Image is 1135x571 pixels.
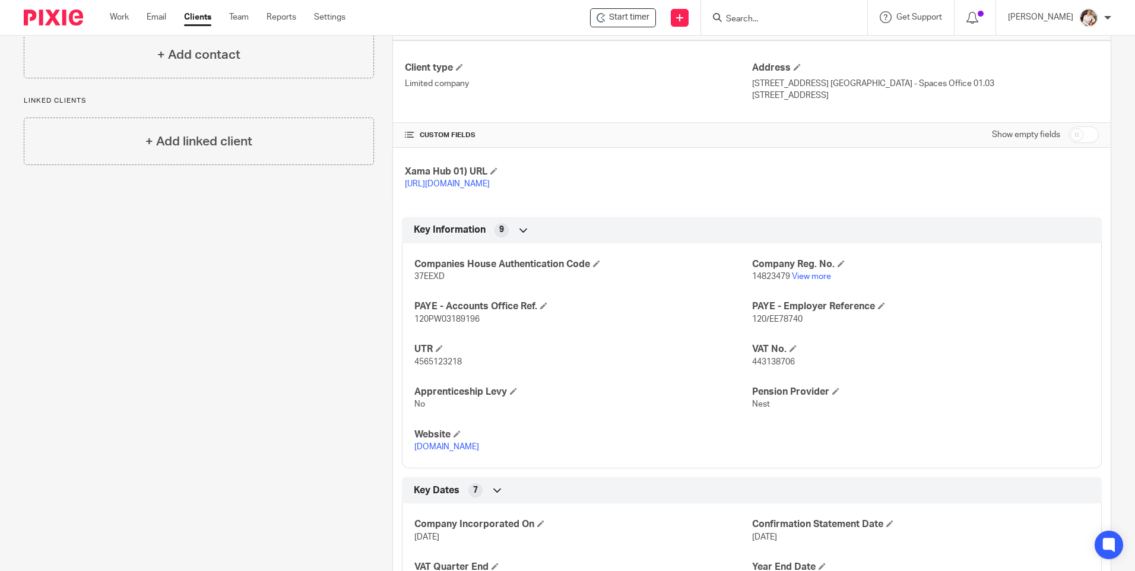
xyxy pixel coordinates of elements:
[405,62,752,74] h4: Client type
[752,78,1099,90] p: [STREET_ADDRESS] [GEOGRAPHIC_DATA] - Spaces Office 01.03
[414,224,486,236] span: Key Information
[992,129,1060,141] label: Show empty fields
[414,258,752,271] h4: Companies House Authentication Code
[792,272,831,281] a: View more
[405,78,752,90] p: Limited company
[414,518,752,531] h4: Company Incorporated On
[752,533,777,541] span: [DATE]
[414,300,752,313] h4: PAYE - Accounts Office Ref.
[157,46,240,64] h4: + Add contact
[752,258,1089,271] h4: Company Reg. No.
[752,358,795,366] span: 443138706
[414,386,752,398] h4: Apprenticeship Levy
[145,132,252,151] h4: + Add linked client
[752,518,1089,531] h4: Confirmation Statement Date
[1079,8,1098,27] img: Kayleigh%20Henson.jpeg
[752,386,1089,398] h4: Pension Provider
[24,96,374,106] p: Linked clients
[473,484,478,496] span: 7
[752,90,1099,101] p: [STREET_ADDRESS]
[752,400,770,408] span: Nest
[267,11,296,23] a: Reports
[414,443,479,451] a: [DOMAIN_NAME]
[405,131,752,140] h4: CUSTOM FIELDS
[752,343,1089,356] h4: VAT No.
[414,484,459,497] span: Key Dates
[499,224,504,236] span: 9
[414,358,462,366] span: 4565123218
[609,11,649,24] span: Start timer
[414,272,445,281] span: 37EEXD
[1008,11,1073,23] p: [PERSON_NAME]
[184,11,211,23] a: Clients
[414,315,480,323] span: 120PW03189196
[590,8,656,27] div: Surgery AI Ltd
[110,11,129,23] a: Work
[314,11,345,23] a: Settings
[752,272,790,281] span: 14823479
[752,62,1099,74] h4: Address
[24,9,83,26] img: Pixie
[405,180,490,188] a: [URL][DOMAIN_NAME]
[725,14,832,25] input: Search
[896,13,942,21] span: Get Support
[414,533,439,541] span: [DATE]
[414,429,752,441] h4: Website
[752,315,803,323] span: 120/EE78740
[414,343,752,356] h4: UTR
[229,11,249,23] a: Team
[752,300,1089,313] h4: PAYE - Employer Reference
[414,400,425,408] span: No
[147,11,166,23] a: Email
[405,166,752,178] h4: Xama Hub 01) URL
